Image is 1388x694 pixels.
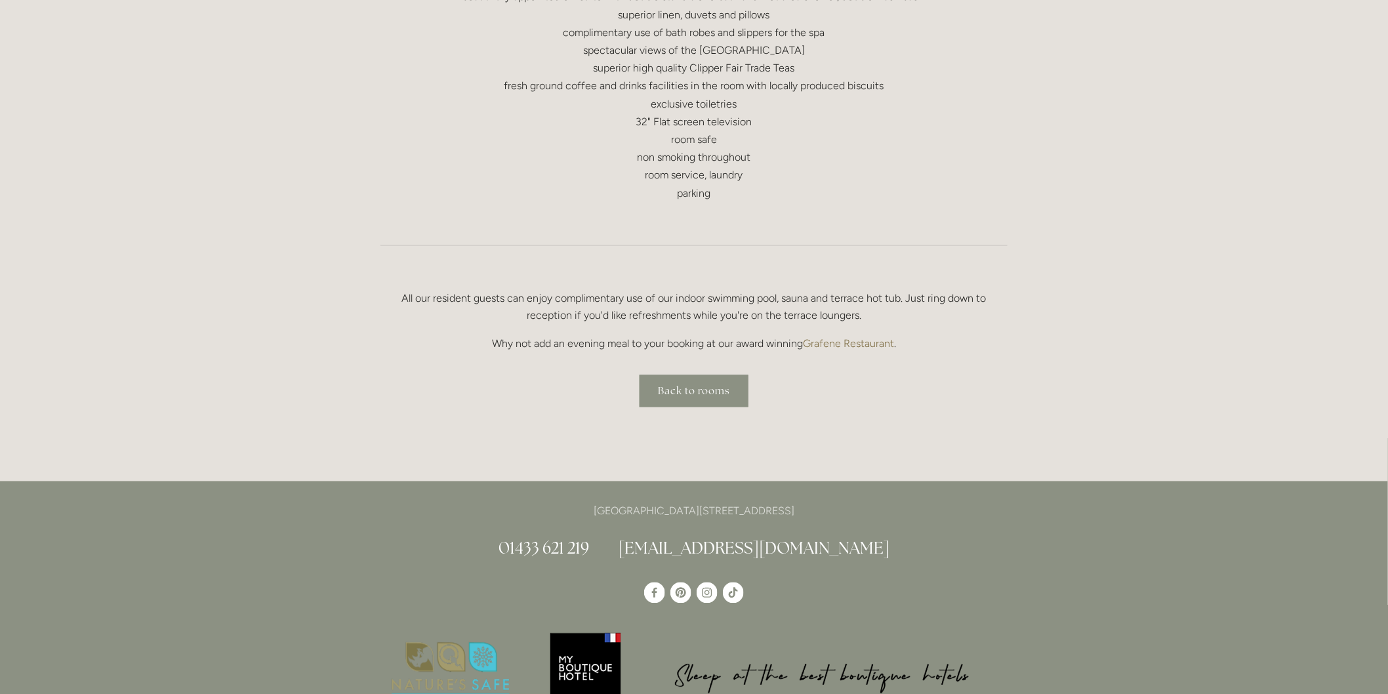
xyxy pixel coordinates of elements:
a: Grafene Restaurant [803,338,894,350]
a: Pinterest [670,582,691,603]
p: Why not add an evening meal to your booking at our award winning . [380,335,1008,353]
a: TikTok [723,582,744,603]
p: All our resident guests can enjoy complimentary use of our indoor swimming pool, sauna and terrac... [380,289,1008,325]
a: Instagram [697,582,718,603]
a: [EMAIL_ADDRESS][DOMAIN_NAME] [619,538,889,559]
a: Back to rooms [640,375,748,407]
a: 01433 621 219 [499,538,589,559]
p: [GEOGRAPHIC_DATA][STREET_ADDRESS] [380,502,1008,520]
a: Losehill House Hotel & Spa [644,582,665,603]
